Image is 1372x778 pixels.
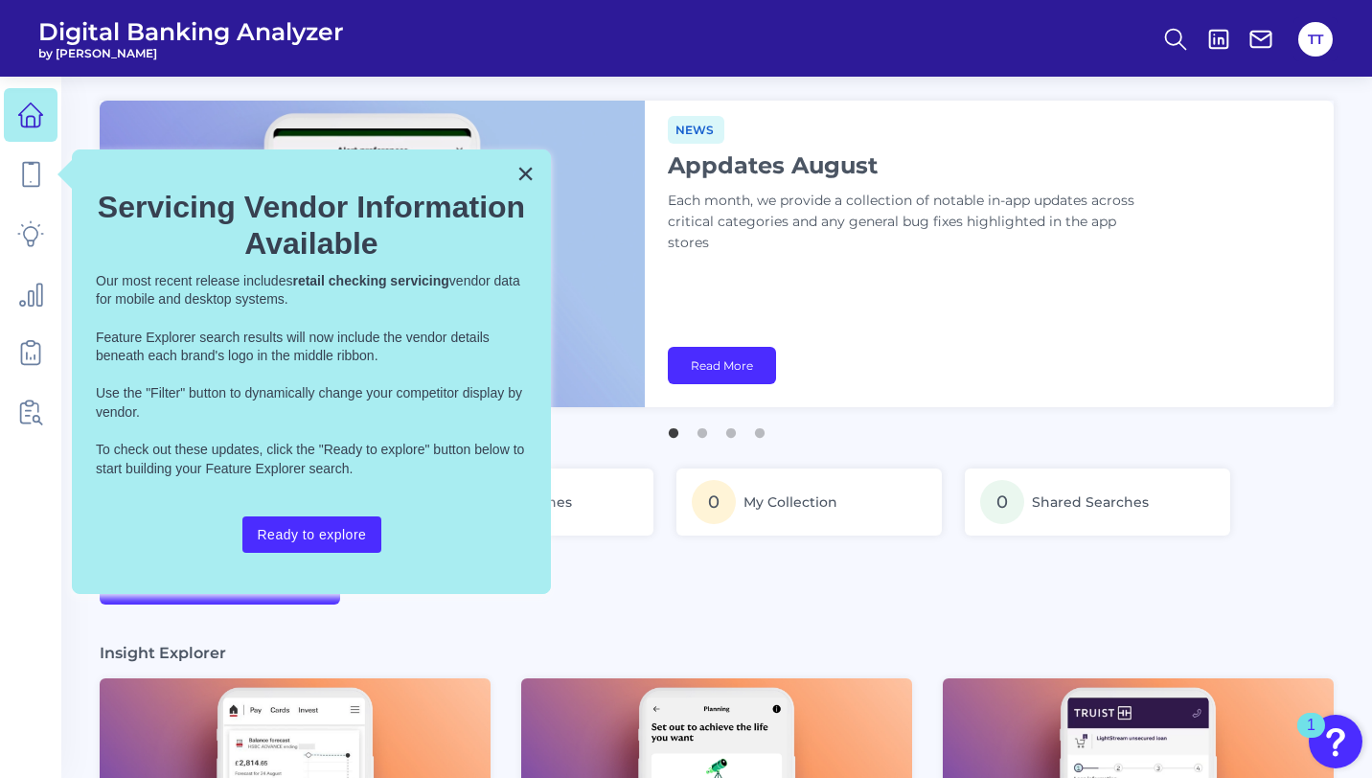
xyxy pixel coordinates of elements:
[292,273,448,288] strong: retail checking servicing
[692,480,736,524] span: 0
[668,347,776,384] a: Read More
[242,516,382,553] button: Ready to explore
[96,189,527,263] h2: Servicing Vendor Information Available
[750,419,769,438] button: 4
[664,419,683,438] button: 1
[96,329,527,366] p: Feature Explorer search results will now include the vendor details beneath each brand's logo in ...
[693,419,712,438] button: 2
[100,101,645,407] img: bannerImg
[96,273,292,288] span: Our most recent release includes
[668,191,1147,254] p: Each month, we provide a collection of notable in-app updates across critical categories and any ...
[1298,22,1333,57] button: TT
[743,493,837,511] span: My Collection
[96,441,527,478] p: To check out these updates, click the "Ready to explore" button below to start building your Feat...
[96,384,527,422] p: Use the "Filter" button to dynamically change your competitor display by vendor.
[980,480,1024,524] span: 0
[1032,493,1149,511] span: Shared Searches
[516,158,535,189] button: Close
[721,419,741,438] button: 3
[1307,725,1315,750] div: 1
[668,151,1147,179] h1: Appdates August
[100,643,226,663] h3: Insight Explorer
[38,46,344,60] span: by [PERSON_NAME]
[38,17,344,46] span: Digital Banking Analyzer
[1309,715,1362,768] button: Open Resource Center, 1 new notification
[668,116,724,144] span: News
